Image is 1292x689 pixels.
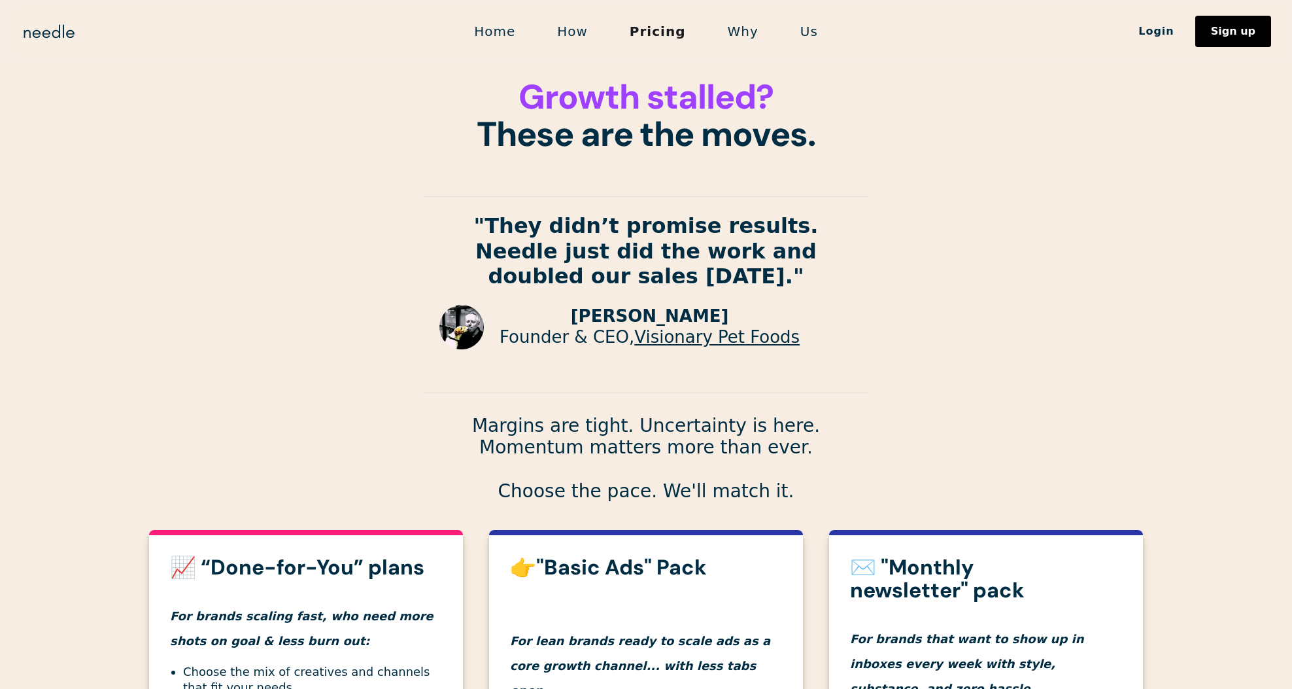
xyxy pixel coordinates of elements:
a: Sign up [1195,16,1271,47]
a: Home [453,18,536,45]
p: [PERSON_NAME] [500,306,800,327]
a: Why [707,18,779,45]
a: Login [1117,20,1195,43]
em: For brands scaling fast, who need more shots on goal & less burn out: [170,609,433,648]
a: Visionary Pet Foods [634,327,800,347]
strong: "They didn’t promise results. Needle just did the work and doubled our sales [DATE]." [474,213,819,289]
div: Sign up [1211,26,1255,37]
h3: ✉️ "Monthly newsletter" pack [850,556,1122,602]
p: Margins are tight. Uncertainty is here. Momentum matters more than ever. Choose the pace. We'll m... [424,415,868,503]
a: Pricing [609,18,707,45]
strong: 👉"Basic Ads" Pack [510,554,707,581]
h3: 📈 “Done-for-You” plans [170,556,442,579]
h1: These are the moves. [424,79,868,153]
a: Us [779,18,839,45]
a: How [536,18,609,45]
span: Growth stalled? [518,75,773,119]
p: Founder & CEO, [500,327,800,347]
